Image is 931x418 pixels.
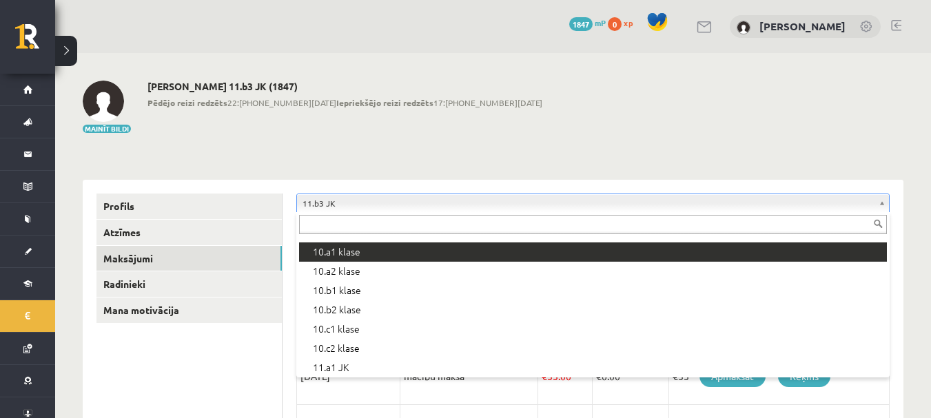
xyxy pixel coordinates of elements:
div: 10.a2 klase [299,262,887,281]
div: 10.c2 klase [299,339,887,358]
div: 10.b1 klase [299,281,887,300]
div: 10.b2 klase [299,300,887,320]
div: 10.c1 klase [299,320,887,339]
div: 11.a1 JK [299,358,887,377]
div: 10.a1 klase [299,242,887,262]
